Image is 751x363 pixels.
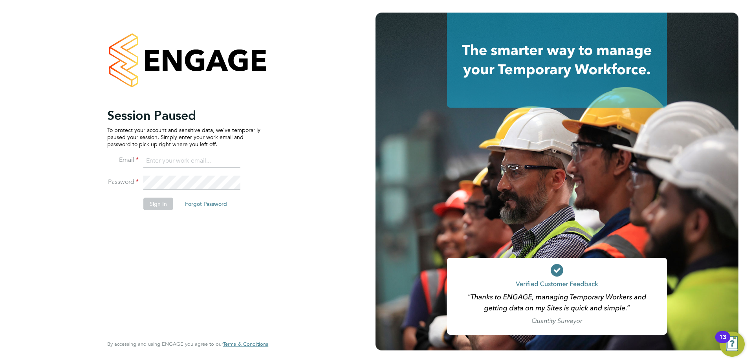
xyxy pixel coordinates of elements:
label: Email [107,156,139,164]
label: Password [107,178,139,186]
button: Forgot Password [179,198,233,210]
h2: Session Paused [107,108,260,123]
button: Open Resource Center, 13 new notifications [720,332,745,357]
p: To protect your account and sensitive data, we've temporarily paused your session. Simply enter y... [107,126,260,148]
input: Enter your work email... [143,154,240,168]
div: 13 [719,337,726,347]
a: Terms & Conditions [223,341,268,347]
button: Sign In [143,198,173,210]
span: By accessing and using ENGAGE you agree to our [107,341,268,347]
